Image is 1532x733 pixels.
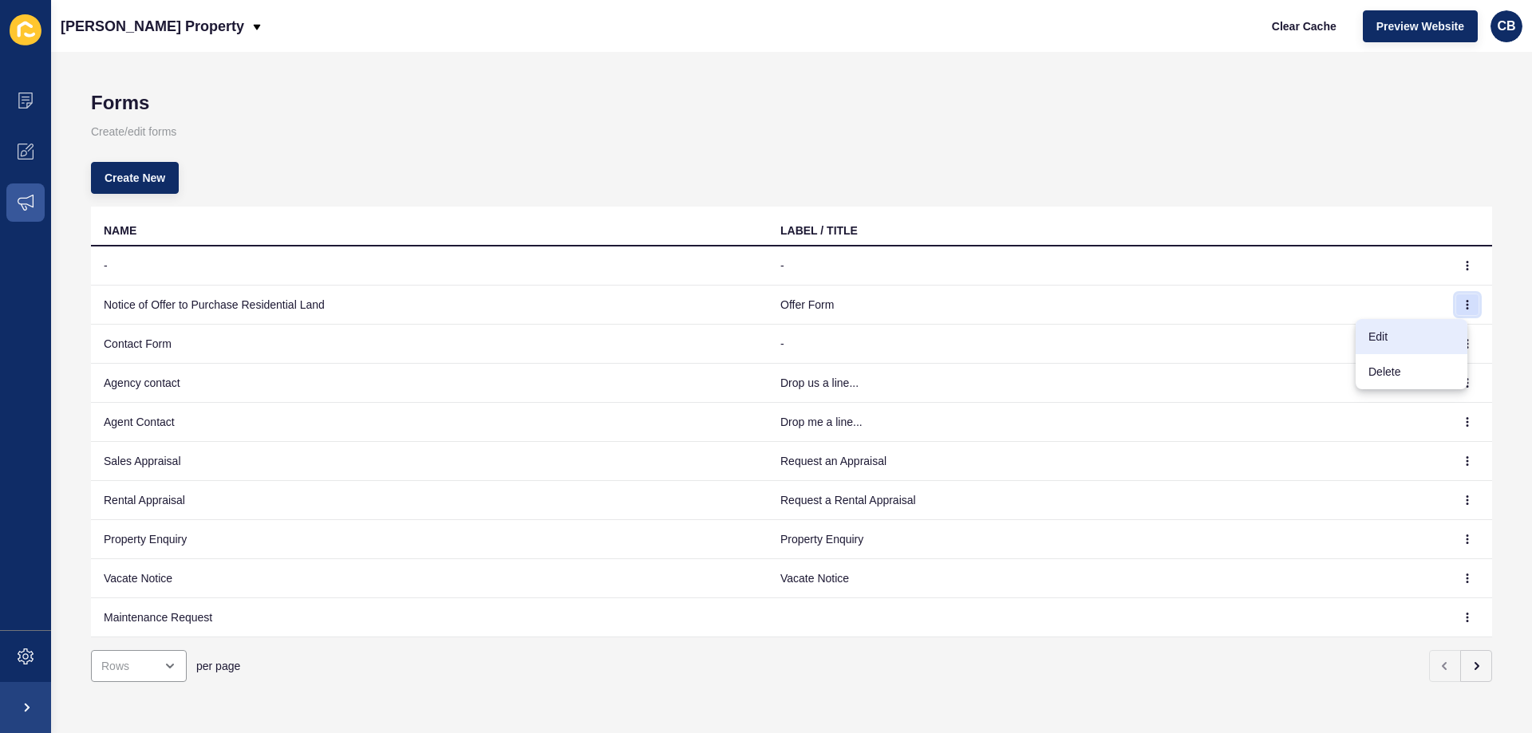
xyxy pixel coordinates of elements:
span: Create New [105,170,165,186]
td: Maintenance Request [91,598,768,637]
td: Rental Appraisal [91,481,768,520]
p: [PERSON_NAME] Property [61,6,244,46]
td: - [768,325,1444,364]
td: Agent Contact [91,403,768,442]
td: Request an Appraisal [768,442,1444,481]
button: Preview Website [1363,10,1478,42]
td: Vacate Notice [768,559,1444,598]
td: Offer Form [768,286,1444,325]
a: Edit [1356,319,1467,354]
td: Request a Rental Appraisal [768,481,1444,520]
span: Clear Cache [1272,18,1337,34]
td: Property Enquiry [91,520,768,559]
div: LABEL / TITLE [780,223,858,238]
td: Drop me a line... [768,403,1444,442]
td: Property Enquiry [768,520,1444,559]
button: Create New [91,162,179,194]
div: open menu [91,650,187,682]
td: Agency contact [91,364,768,403]
td: Vacate Notice [91,559,768,598]
td: Drop us a line... [768,364,1444,403]
div: NAME [104,223,136,238]
span: Preview Website [1376,18,1464,34]
a: Delete [1356,354,1467,389]
span: per page [196,658,240,674]
td: Sales Appraisal [91,442,768,481]
td: - [768,246,1444,286]
h1: Forms [91,92,1492,114]
button: Clear Cache [1258,10,1350,42]
span: CB [1497,18,1515,34]
td: Contact Form [91,325,768,364]
td: Notice of Offer to Purchase Residential Land [91,286,768,325]
p: Create/edit forms [91,114,1492,149]
td: - [91,246,768,286]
